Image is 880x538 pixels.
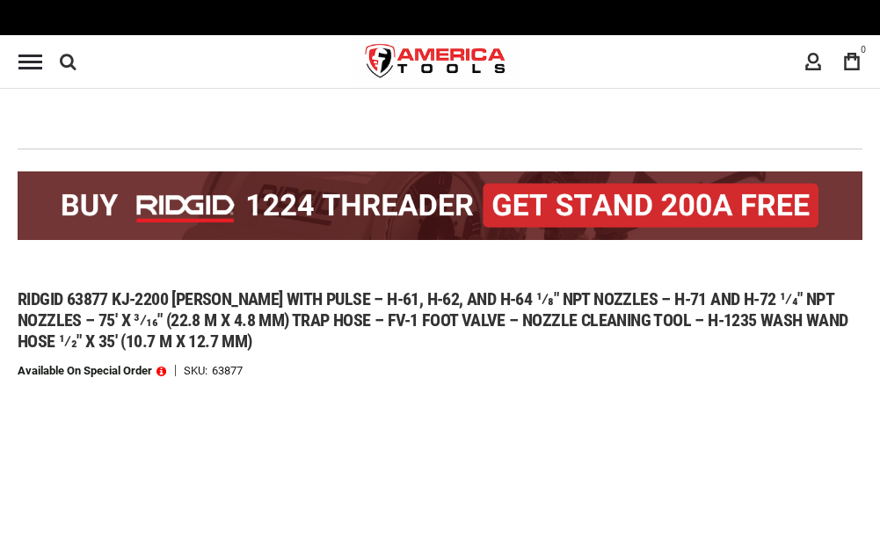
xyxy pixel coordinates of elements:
[18,55,42,69] div: Menu
[184,365,212,376] strong: SKU
[212,365,243,376] div: 63877
[835,45,869,78] a: 0
[18,365,166,377] p: Available on Special Order
[351,29,521,95] a: store logo
[351,29,521,95] img: America Tools
[861,45,866,55] span: 0
[18,288,848,352] span: Ridgid 63877 kj-2200 [PERSON_NAME] with pulse – h-61, h-62, and h-64 1⁄8" npt nozzles – h-71 and ...
[18,171,862,240] img: BOGO: Buy the RIDGID® 1224 Threader (26092), get the 92467 200A Stand FREE!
